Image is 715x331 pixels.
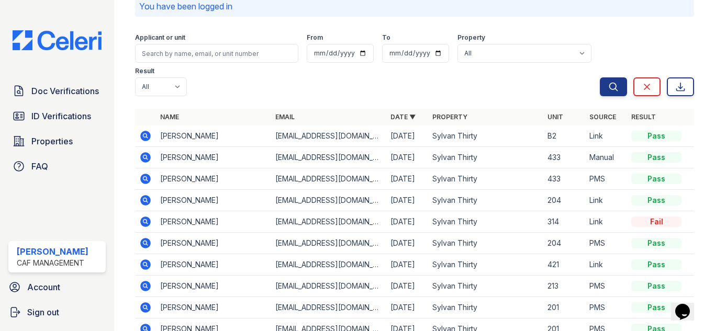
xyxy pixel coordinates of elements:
td: Manual [585,147,627,168]
td: [EMAIL_ADDRESS][DOMAIN_NAME] [271,168,386,190]
a: FAQ [8,156,106,177]
td: [DATE] [386,168,428,190]
td: 201 [543,297,585,318]
div: Pass [631,152,682,163]
td: PMS [585,297,627,318]
img: CE_Logo_Blue-a8612792a0a2168367f1c8372b55b34899dd931a85d93a1a3d3e32e68fde9ad4.png [4,30,110,50]
td: [DATE] [386,254,428,276]
td: [PERSON_NAME] [156,168,271,190]
td: Sylvan Thirty [428,297,543,318]
div: Pass [631,131,682,141]
td: Sylvan Thirty [428,147,543,168]
td: Link [585,125,627,147]
a: Unit [548,113,563,121]
td: [DATE] [386,125,428,147]
a: Source [589,113,616,121]
td: 204 [543,190,585,211]
span: FAQ [31,160,48,173]
div: Pass [631,259,682,270]
div: Fail [631,216,682,227]
input: Search by name, email, or unit number [135,44,298,63]
span: Properties [31,135,73,147]
td: 421 [543,254,585,276]
a: Account [4,277,110,298]
td: [EMAIL_ADDRESS][DOMAIN_NAME] [271,297,386,318]
td: Sylvan Thirty [428,190,543,211]
label: Applicant or unit [135,33,185,42]
td: [EMAIL_ADDRESS][DOMAIN_NAME] [271,211,386,233]
a: Result [631,113,656,121]
iframe: chat widget [671,289,705,321]
td: [EMAIL_ADDRESS][DOMAIN_NAME] [271,147,386,168]
td: [PERSON_NAME] [156,276,271,297]
td: Sylvan Thirty [428,276,543,297]
span: Account [27,281,60,293]
td: [EMAIL_ADDRESS][DOMAIN_NAME] [271,254,386,276]
a: Email [275,113,295,121]
a: Properties [8,131,106,152]
td: Link [585,254,627,276]
td: Sylvan Thirty [428,125,543,147]
span: ID Verifications [31,110,91,122]
div: Pass [631,195,682,206]
td: [PERSON_NAME] [156,147,271,168]
td: Link [585,190,627,211]
td: [PERSON_NAME] [156,190,271,211]
span: Sign out [27,306,59,318]
a: Doc Verifications [8,81,106,101]
a: Name [160,113,179,121]
a: Property [432,113,467,121]
td: PMS [585,168,627,190]
td: [DATE] [386,147,428,168]
td: Sylvan Thirty [428,233,543,254]
td: [EMAIL_ADDRESS][DOMAIN_NAME] [271,276,386,297]
a: Sign out [4,302,110,323]
td: PMS [585,233,627,254]
label: To [382,33,390,42]
td: PMS [585,276,627,297]
div: Pass [631,238,682,248]
td: 204 [543,233,585,254]
span: Doc Verifications [31,85,99,97]
td: [PERSON_NAME] [156,254,271,276]
td: B2 [543,125,585,147]
div: CAF Management [17,258,88,268]
td: [DATE] [386,190,428,211]
label: Property [457,33,485,42]
td: Sylvan Thirty [428,254,543,276]
td: [DATE] [386,233,428,254]
td: 213 [543,276,585,297]
div: Pass [631,281,682,291]
td: [DATE] [386,297,428,318]
div: Pass [631,302,682,313]
label: Result [135,67,154,75]
td: [EMAIL_ADDRESS][DOMAIN_NAME] [271,190,386,211]
td: [PERSON_NAME] [156,233,271,254]
td: Link [585,211,627,233]
td: [DATE] [386,211,428,233]
td: Sylvan Thirty [428,168,543,190]
td: 433 [543,168,585,190]
label: From [307,33,323,42]
td: 433 [543,147,585,168]
td: [PERSON_NAME] [156,125,271,147]
td: [PERSON_NAME] [156,211,271,233]
td: Sylvan Thirty [428,211,543,233]
div: Pass [631,174,682,184]
td: [EMAIL_ADDRESS][DOMAIN_NAME] [271,125,386,147]
div: [PERSON_NAME] [17,245,88,258]
td: [EMAIL_ADDRESS][DOMAIN_NAME] [271,233,386,254]
td: [DATE] [386,276,428,297]
td: 314 [543,211,585,233]
a: ID Verifications [8,106,106,127]
td: [PERSON_NAME] [156,297,271,318]
a: Date ▼ [390,113,416,121]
